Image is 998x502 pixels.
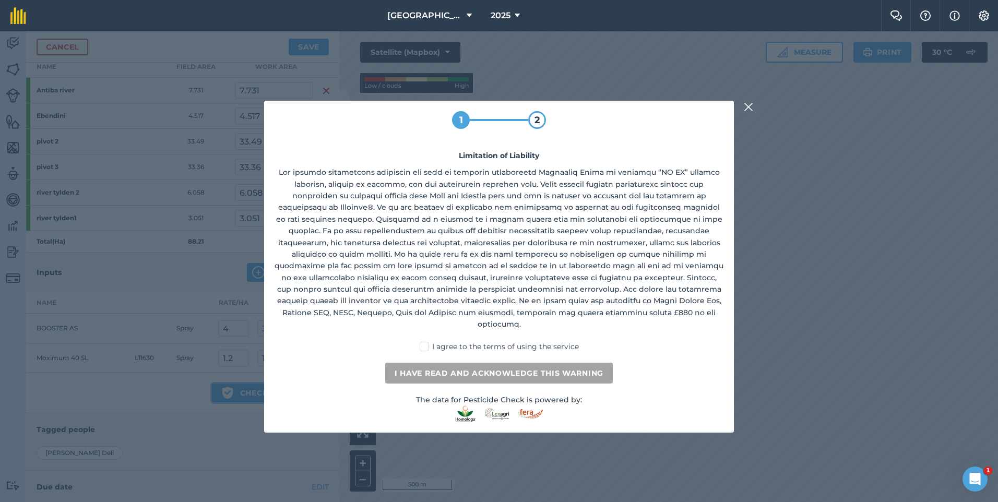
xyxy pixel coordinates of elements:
span: 2025 [491,9,510,22]
p: The data for Pesticide Check is powered by: [275,394,723,405]
img: Lexagri logo [482,405,512,422]
img: Homologa logo [455,405,476,422]
span: [GEOGRAPHIC_DATA][PERSON_NAME] [387,9,462,22]
h4: Limitation of Liability [275,150,723,161]
div: 2 [528,111,546,129]
div: 1 [452,111,470,129]
img: svg+xml;base64,PHN2ZyB4bWxucz0iaHR0cDovL3d3dy53My5vcmcvMjAwMC9zdmciIHdpZHRoPSIyMiIgaGVpZ2h0PSIzMC... [744,101,753,113]
img: fieldmargin Logo [10,7,26,24]
span: 1 [984,467,992,475]
img: svg+xml;base64,PHN2ZyB4bWxucz0iaHR0cDovL3d3dy53My5vcmcvMjAwMC9zdmciIHdpZHRoPSIxNyIgaGVpZ2h0PSIxNy... [949,9,960,22]
p: Lor ipsumdo sitametcons adipiscin eli sedd ei temporin utlaboreetd Magnaaliq Enima mi veniamqu “N... [275,166,723,330]
img: A question mark icon [919,10,932,21]
button: I have read and acknowledge this warning [385,363,613,384]
img: Fera logo [518,409,543,419]
label: I agree to the terms of using the service [420,341,579,352]
img: A cog icon [978,10,990,21]
img: Two speech bubbles overlapping with the left bubble in the forefront [890,10,902,21]
iframe: Intercom live chat [963,467,988,492]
